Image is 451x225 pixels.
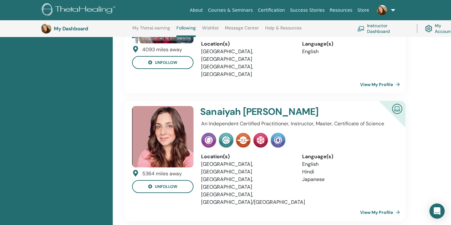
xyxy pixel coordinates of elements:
a: Certification [255,4,287,16]
img: default.jpg [41,23,51,34]
a: Courses & Seminars [206,4,256,16]
div: Language(s) [302,40,394,48]
li: [GEOGRAPHIC_DATA], [GEOGRAPHIC_DATA] [201,160,293,176]
a: Instructor Dashboard [357,22,409,35]
a: View My Profile [360,206,403,219]
li: Hindi [302,168,394,176]
a: Resources [327,4,355,16]
h4: Sanaiyah [PERSON_NAME] [200,106,361,117]
a: Following [176,25,196,37]
img: default.jpg [132,106,194,167]
img: logo.png [42,3,118,17]
button: unfollow [132,180,194,193]
li: Japanese [302,176,394,183]
a: View My Profile [360,78,403,91]
a: Store [355,4,372,16]
img: chalkboard-teacher.svg [357,26,365,31]
li: English [302,48,394,55]
div: Language(s) [302,153,394,160]
a: Message Center [225,25,259,35]
div: Location(s) [201,153,293,160]
img: Certified Online Instructor [390,101,405,116]
p: An Independent Certified Practitioner, Instructor, Master, Certificate of Science [201,120,394,128]
a: Help & Resources [265,25,302,35]
h3: My Dashboard [54,26,117,32]
div: 5364 miles away [142,170,182,178]
li: [GEOGRAPHIC_DATA], [GEOGRAPHIC_DATA] [201,48,293,63]
a: Success Stories [288,4,327,16]
div: Location(s) [201,40,293,48]
img: cog.svg [425,23,432,34]
li: [GEOGRAPHIC_DATA], [GEOGRAPHIC_DATA] [201,63,293,78]
a: About [187,4,205,16]
a: My ThetaLearning [132,25,170,35]
div: Open Intercom Messenger [429,203,445,219]
li: [GEOGRAPHIC_DATA], [GEOGRAPHIC_DATA]/[GEOGRAPHIC_DATA] [201,191,293,206]
div: Certified Online Instructor [369,101,405,137]
li: [GEOGRAPHIC_DATA], [GEOGRAPHIC_DATA] [201,176,293,191]
img: default.jpg [377,5,387,15]
div: 4093 miles away [142,46,182,53]
button: unfollow [132,56,194,69]
a: Wishlist [202,25,219,35]
li: English [302,160,394,168]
